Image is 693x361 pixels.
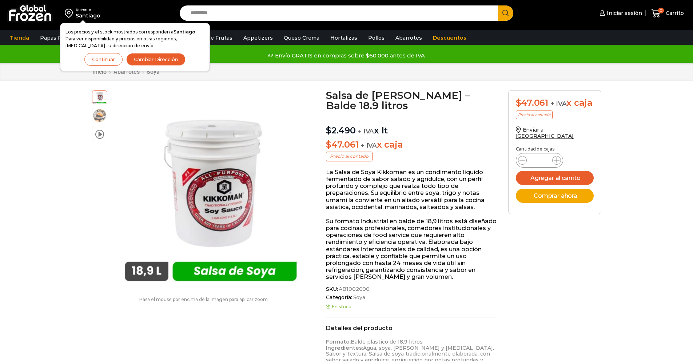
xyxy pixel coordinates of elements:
span: salsa soya [92,108,107,123]
span: + IVA [361,142,377,149]
button: Cambiar Dirección [126,53,186,66]
nav: Breadcrumb [92,68,160,75]
strong: Santiago [174,29,195,35]
a: Descuentos [429,31,470,45]
bdi: 2.490 [326,125,356,136]
input: Product quantity [533,155,546,165]
a: Enviar a [GEOGRAPHIC_DATA] [516,127,574,139]
div: Enviar a [76,7,100,12]
p: Precio al contado [516,111,553,119]
button: Agregar al carrito [516,171,594,185]
a: Inicio [92,68,107,75]
a: Tienda [6,31,33,45]
a: Abarrotes [392,31,426,45]
div: Santiago [76,12,100,19]
a: Hortalizas [327,31,361,45]
p: En stock [326,304,497,309]
button: Search button [498,5,513,21]
p: La Salsa de Soya Kikkoman es un condimento líquido fermentado de sabor salado y agridulce, con un... [326,169,497,210]
p: Su formato industrial en balde de 18,9 litros está diseñado para cocinas profesionales, comedores... [326,218,497,281]
bdi: 47.061 [326,139,358,150]
bdi: 47.061 [516,97,548,108]
p: Los precios y el stock mostrados corresponden a . Para ver disponibilidad y precios en otras regi... [65,28,204,49]
a: Soya [352,294,365,301]
button: Comprar ahora [516,189,594,203]
p: Cantidad de cajas [516,147,594,152]
p: Pasa el mouse por encima de la imagen para aplicar zoom [92,297,315,302]
span: 0 [658,8,664,13]
span: Iniciar sesión [605,9,642,17]
a: Pollos [365,31,388,45]
a: Papas Fritas [36,31,77,45]
span: + IVA [358,128,374,135]
img: address-field-icon.svg [65,7,76,19]
p: Precio al contado [326,152,373,161]
strong: Formato: [326,338,351,345]
span: Categoría: [326,294,497,301]
a: Appetizers [240,31,276,45]
a: Pulpa de Frutas [187,31,236,45]
button: Continuar [84,53,123,66]
p: x caja [326,140,497,150]
span: SKU: [326,286,497,292]
span: + IVA [551,100,567,107]
strong: Ingredientes: [326,345,363,351]
span: AB1002000 [338,286,370,292]
div: x caja [516,98,594,108]
span: $ [326,125,331,136]
a: Iniciar sesión [598,6,642,20]
span: $ [326,139,331,150]
span: Carrito [664,9,684,17]
a: 0 Carrito [649,5,686,22]
a: Queso Crema [280,31,323,45]
span: salsa de soya kikkoman [92,89,107,104]
h1: Salsa de [PERSON_NAME] – Balde 18.9 litros [326,90,497,111]
span: $ [516,97,521,108]
h2: Detalles del producto [326,325,497,332]
p: x lt [326,118,497,136]
a: Soya [146,68,160,75]
a: Abarrotes [113,68,140,75]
